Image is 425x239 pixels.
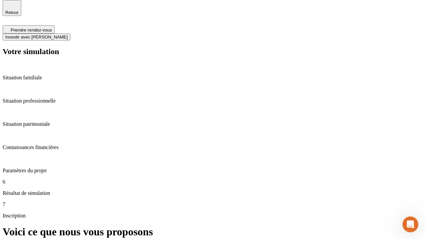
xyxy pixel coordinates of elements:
p: Connaissances financières [3,144,422,150]
p: Paramètres du projet [3,168,422,174]
h2: Votre simulation [3,47,422,56]
button: Prendre rendez-vous [3,25,54,34]
p: Résultat de simulation [3,190,422,196]
span: Prendre rendez-vous [11,28,52,33]
button: Investir avec [PERSON_NAME] [3,34,70,40]
iframe: Intercom live chat [402,216,418,232]
p: Situation patrimoniale [3,121,422,127]
p: Inscription [3,213,422,219]
p: 7 [3,201,422,207]
p: Situation professionnelle [3,98,422,104]
span: Retour [5,10,19,15]
span: Investir avec [PERSON_NAME] [5,35,68,40]
p: 6 [3,179,422,185]
p: Situation familiale [3,75,422,81]
h1: Voici ce que nous vous proposons [3,226,422,238]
